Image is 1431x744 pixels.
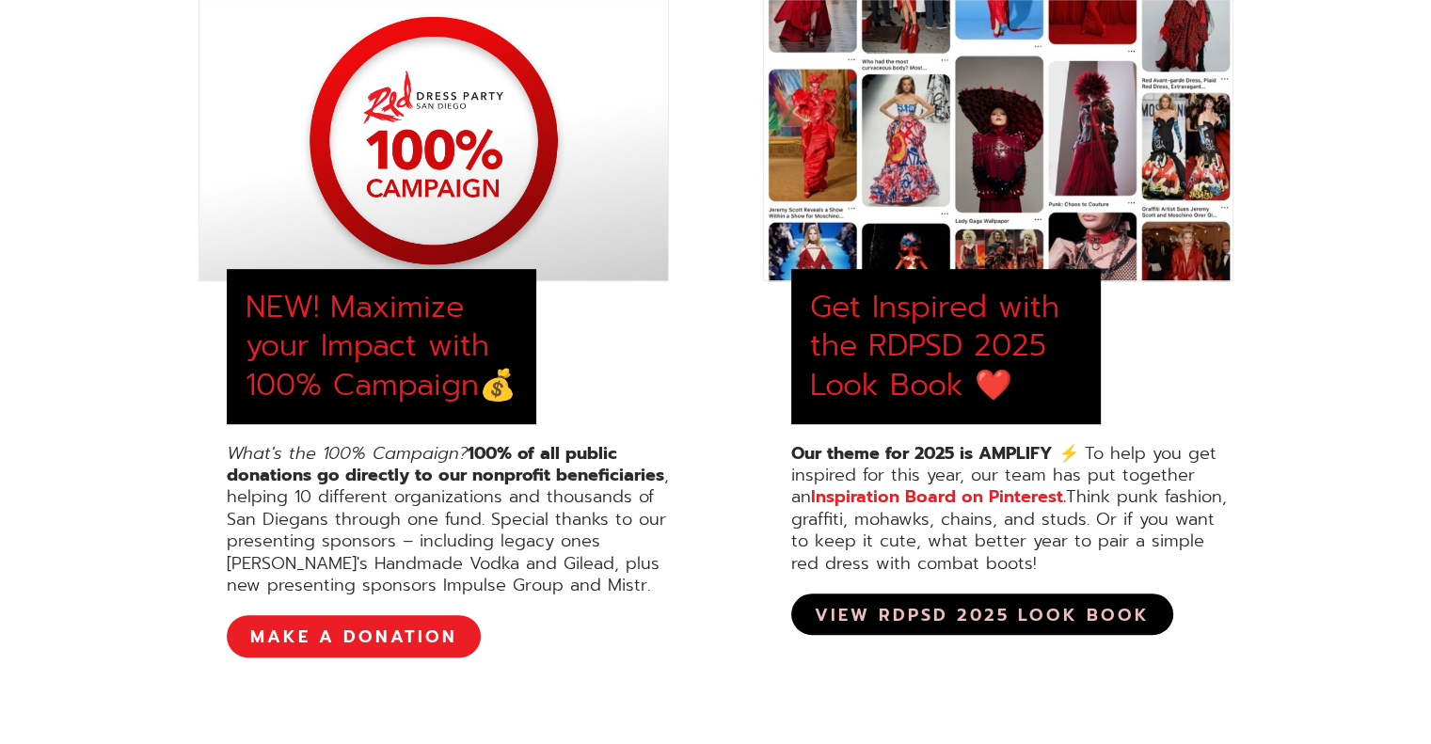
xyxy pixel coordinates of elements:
[791,594,1173,635] a: View RDPSD 2025 Look Book
[811,483,1066,510] a: Inspiration Board on Pinterest.
[227,440,468,467] em: What's the 100% Campaign?
[810,288,1082,405] div: Get Inspired with the RDPSD 2025 Look Book ❤️
[246,288,517,405] div: NEW! Maximize your Impact with 100% Campaign💰
[227,615,481,657] a: MAKE A DONATION
[227,440,664,488] strong: 100% of all public donations go directly to our nonprofit beneficiaries
[791,440,1079,467] strong: Our theme for 2025 is AMPLIFY ⚡️
[791,443,1233,575] div: To help you get inspired for this year, our team has put together an Think punk fashion, graffiti...
[227,443,669,597] div: , helping 10 different organizations and thousands of San Diegans through one fund. Special thank...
